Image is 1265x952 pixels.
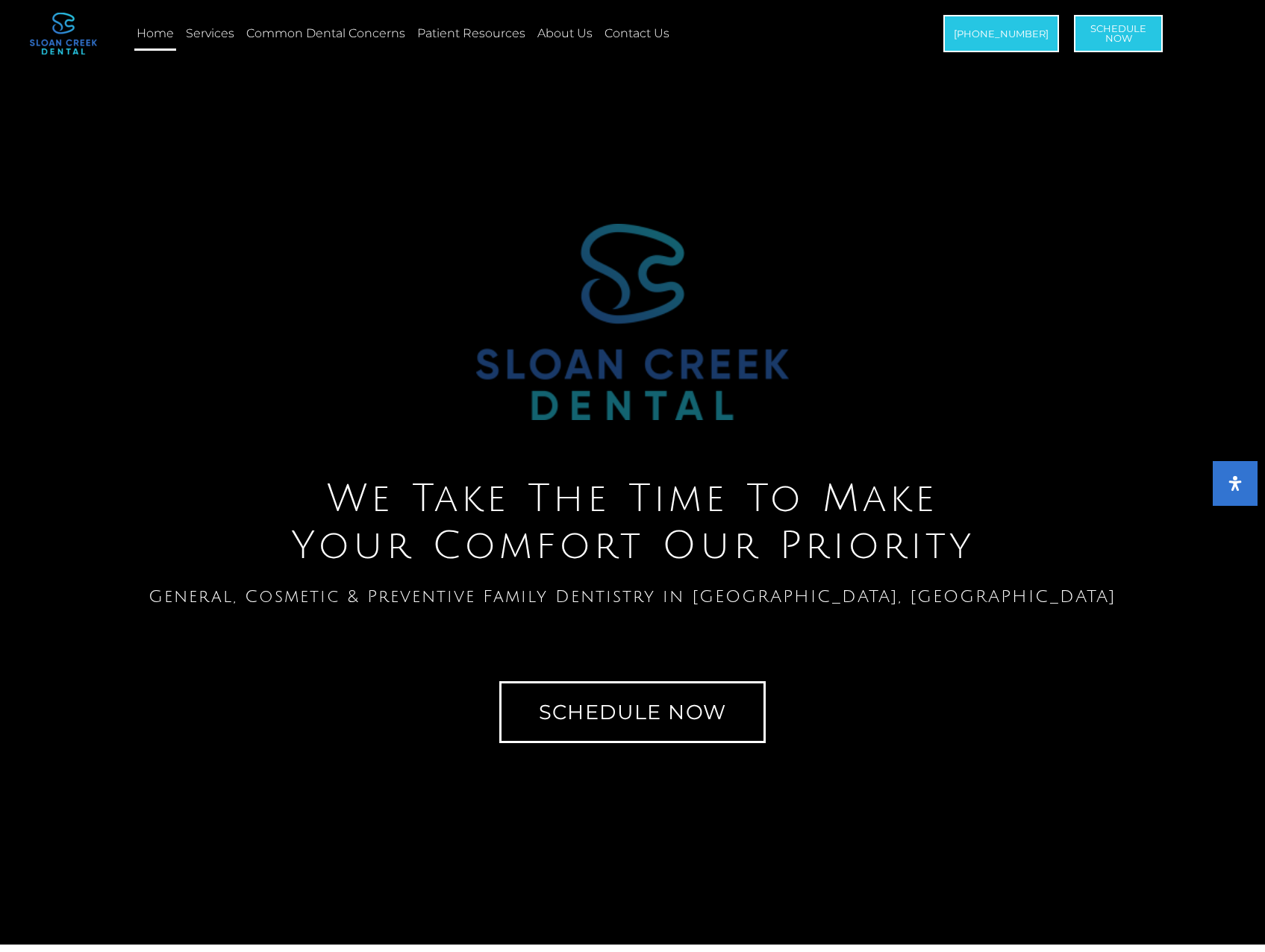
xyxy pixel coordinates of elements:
[7,476,1258,569] h2: We Take The Time To Make Your Comfort Our Priority
[1090,24,1146,43] span: Schedule Now
[535,16,595,51] a: About Us
[602,16,672,51] a: Contact Us
[954,29,1049,39] span: [PHONE_NUMBER]
[30,13,97,54] img: logo
[184,16,237,51] a: Services
[539,702,727,722] span: Schedule Now
[244,16,407,51] a: Common Dental Concerns
[1074,15,1163,52] a: ScheduleNow
[476,224,789,421] img: Sloan Creek Dental Logo
[499,681,766,743] a: Schedule Now
[7,588,1258,605] h1: General, Cosmetic & Preventive Family Dentistry in [GEOGRAPHIC_DATA], [GEOGRAPHIC_DATA]
[134,16,870,51] nav: Menu
[415,16,528,51] a: Patient Resources
[943,15,1059,52] a: [PHONE_NUMBER]
[1213,461,1258,506] button: Open Accessibility Panel
[134,16,176,51] a: Home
